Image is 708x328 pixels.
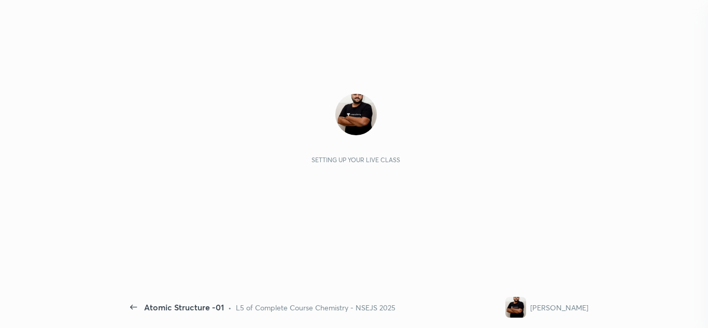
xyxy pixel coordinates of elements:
[530,302,588,313] div: [PERSON_NAME]
[144,301,224,313] div: Atomic Structure -01
[505,297,526,318] img: a01082944b8c4f22862f39c035533313.jpg
[228,302,232,313] div: •
[311,156,400,164] div: Setting up your live class
[335,94,377,135] img: a01082944b8c4f22862f39c035533313.jpg
[236,302,395,313] div: L5 of Complete Course Chemistry - NSEJS 2025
